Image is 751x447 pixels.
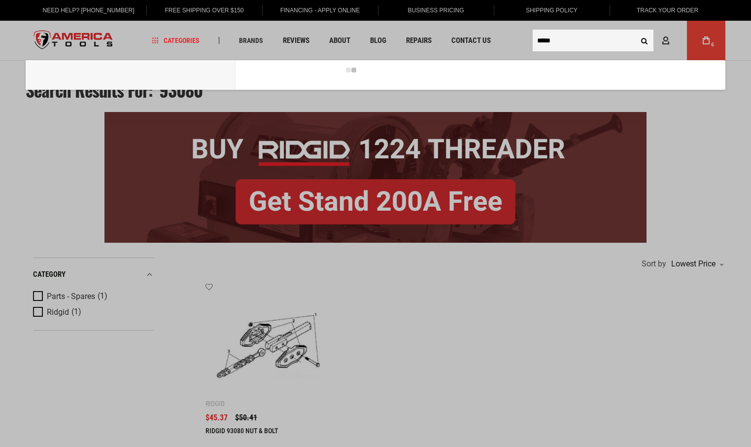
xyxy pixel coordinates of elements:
[148,34,204,47] a: Categories
[239,37,263,44] span: Brands
[235,34,268,47] a: Brands
[152,37,200,44] span: Categories
[635,31,653,50] button: Search
[613,416,751,447] iframe: LiveChat chat widget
